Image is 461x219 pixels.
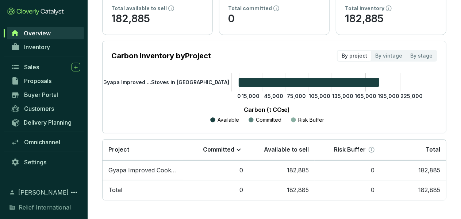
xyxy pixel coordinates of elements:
a: Proposals [7,75,84,87]
tspan: 0 [237,93,241,99]
a: Inventory [7,41,84,53]
td: 0 [183,180,249,200]
span: Buyer Portal [24,91,58,98]
tspan: Gyapa Improved ...Stoves in [GEOGRAPHIC_DATA] [103,79,229,85]
tspan: 105,000 [309,93,330,99]
td: 182,885 [380,180,446,200]
p: Committed [256,116,282,124]
p: Available [218,116,239,124]
th: Project [103,140,183,160]
tspan: 165,000 [355,93,376,99]
span: Overview [24,30,51,37]
div: By stage [406,51,437,61]
th: Available to sell [249,140,315,160]
td: 0 [315,160,380,180]
tspan: 15,000 [242,93,260,99]
td: 182,885 [249,180,315,200]
a: Customers [7,102,84,115]
span: Customers [24,105,54,112]
tspan: 225,000 [401,93,423,99]
tspan: 135,000 [332,93,353,99]
p: Total available to sell [111,5,167,12]
p: Risk Buffer [334,146,366,154]
span: Inventory [24,43,50,51]
td: 0 [315,180,380,200]
td: Gyapa Improved Cook-Stoves In Ghana [103,160,183,180]
p: Total inventory [345,5,384,12]
span: Sales [24,63,39,71]
p: 0 [228,12,320,26]
tspan: 195,000 [378,93,399,99]
a: Settings [7,156,84,168]
a: Overview [7,27,84,39]
div: By project [338,51,371,61]
span: Omnichannel [24,138,60,146]
a: Buyer Portal [7,89,84,101]
th: Total [380,140,446,160]
tspan: 45,000 [264,93,283,99]
span: Settings [24,159,46,166]
td: 182,885 [380,160,446,180]
a: Sales [7,61,84,73]
span: Delivery Planning [24,119,72,126]
td: 0 [183,160,249,180]
span: Relief International [19,203,71,212]
a: Delivery Planning [7,116,84,128]
p: Risk Buffer [299,116,324,124]
div: By vintage [371,51,406,61]
td: Total [103,180,183,200]
p: Carbon Inventory by Project [111,51,211,61]
td: 182,885 [249,160,315,180]
div: segmented control [337,50,437,62]
span: Proposals [24,77,51,85]
p: Carbon (t CO₂e) [122,105,412,114]
p: 182,885 [111,12,204,26]
p: Committed [203,146,234,154]
a: Omnichannel [7,136,84,148]
tspan: 75,000 [287,93,306,99]
p: Total committed [228,5,272,12]
span: [PERSON_NAME] [18,188,69,197]
p: 182,885 [345,12,437,26]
